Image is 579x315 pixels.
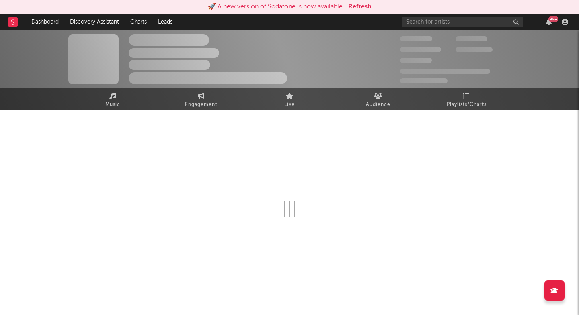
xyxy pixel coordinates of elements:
[185,100,217,110] span: Engagement
[422,88,511,110] a: Playlists/Charts
[456,47,493,52] span: 1,000,000
[284,100,295,110] span: Live
[64,14,125,30] a: Discovery Assistant
[152,14,178,30] a: Leads
[26,14,64,30] a: Dashboard
[402,17,523,27] input: Search for artists
[456,36,487,41] span: 100,000
[245,88,334,110] a: Live
[334,88,422,110] a: Audience
[400,47,441,52] span: 50,000,000
[125,14,152,30] a: Charts
[68,88,157,110] a: Music
[400,36,432,41] span: 300,000
[208,2,344,12] div: 🚀 A new version of Sodatone is now available.
[105,100,120,110] span: Music
[157,88,245,110] a: Engagement
[400,69,490,74] span: 50,000,000 Monthly Listeners
[447,100,487,110] span: Playlists/Charts
[548,16,558,22] div: 99 +
[400,78,448,83] span: Jump Score: 85.0
[348,2,372,12] button: Refresh
[366,100,390,110] span: Audience
[546,19,552,25] button: 99+
[400,58,432,63] span: 100,000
